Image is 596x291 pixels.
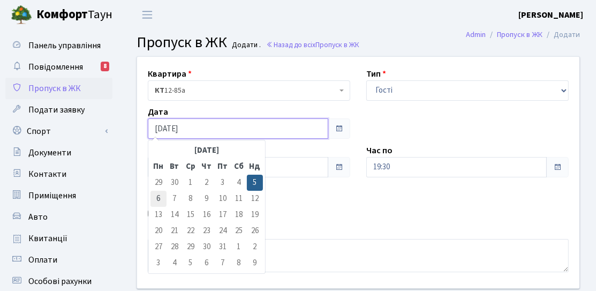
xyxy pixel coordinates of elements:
th: Вт [167,159,183,175]
span: Пропуск в ЖК [137,32,227,53]
span: Приміщення [28,190,76,202]
a: [PERSON_NAME] [518,9,583,21]
td: 6 [150,191,167,207]
td: 13 [150,207,167,223]
td: 7 [167,191,183,207]
b: Комфорт [36,6,88,23]
a: Пропуск в ЖК [497,29,542,40]
td: 21 [167,223,183,239]
a: Назад до всіхПропуск в ЖК [266,40,359,50]
b: КТ [155,85,164,96]
a: Подати заявку [5,99,112,121]
img: logo.png [11,4,32,26]
td: 2 [247,239,263,255]
small: Додати . [230,41,261,50]
a: Admin [466,29,486,40]
td: 7 [215,255,231,271]
label: Час по [366,144,393,157]
td: 29 [183,239,199,255]
td: 19 [247,207,263,223]
td: 20 [150,223,167,239]
li: Додати [542,29,580,41]
a: Приміщення [5,185,112,206]
td: 16 [199,207,215,223]
td: 29 [150,175,167,191]
a: Повідомлення8 [5,56,112,78]
td: 14 [167,207,183,223]
td: 6 [199,255,215,271]
th: Чт [199,159,215,175]
td: 30 [167,175,183,191]
td: 4 [167,255,183,271]
td: 8 [183,191,199,207]
span: Квитанції [28,233,67,244]
td: 2 [199,175,215,191]
nav: breadcrumb [450,24,596,46]
div: 8 [101,62,109,71]
td: 12 [247,191,263,207]
td: 3 [150,255,167,271]
td: 28 [167,239,183,255]
a: Оплати [5,249,112,271]
td: 22 [183,223,199,239]
td: 26 [247,223,263,239]
td: 9 [199,191,215,207]
th: Сб [231,159,247,175]
span: Таун [36,6,112,24]
td: 1 [231,239,247,255]
td: 18 [231,207,247,223]
a: Пропуск в ЖК [5,78,112,99]
label: Квартира [148,68,192,80]
th: Ср [183,159,199,175]
span: Особові рахунки [28,275,92,287]
span: Авто [28,211,48,223]
td: 5 [183,255,199,271]
span: Повідомлення [28,61,83,73]
td: 24 [215,223,231,239]
td: 9 [247,255,263,271]
td: 11 [231,191,247,207]
span: Контакти [28,168,66,180]
a: Контакти [5,163,112,185]
span: Панель управління [28,40,101,51]
th: Пт [215,159,231,175]
th: [DATE] [167,143,247,159]
td: 25 [231,223,247,239]
td: 15 [183,207,199,223]
td: 10 [215,191,231,207]
a: Панель управління [5,35,112,56]
a: Квитанції [5,228,112,249]
span: Документи [28,147,71,159]
td: 23 [199,223,215,239]
td: 27 [150,239,167,255]
td: 30 [199,239,215,255]
td: 31 [215,239,231,255]
button: Переключити навігацію [134,6,161,24]
label: Тип [366,68,386,80]
span: <b>КТ</b>&nbsp;&nbsp;&nbsp;&nbsp;12-85а [155,85,337,96]
label: Дата [148,106,168,118]
td: 5 [247,175,263,191]
span: Подати заявку [28,104,85,116]
a: Документи [5,142,112,163]
td: 4 [231,175,247,191]
td: 3 [215,175,231,191]
a: Спорт [5,121,112,142]
th: Нд [247,159,263,175]
td: 8 [231,255,247,271]
span: Пропуск в ЖК [315,40,359,50]
a: Авто [5,206,112,228]
th: Пн [150,159,167,175]
span: Пропуск в ЖК [28,83,81,94]
span: <b>КТ</b>&nbsp;&nbsp;&nbsp;&nbsp;12-85а [148,80,350,101]
td: 1 [183,175,199,191]
span: Оплати [28,254,57,266]
td: 17 [215,207,231,223]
